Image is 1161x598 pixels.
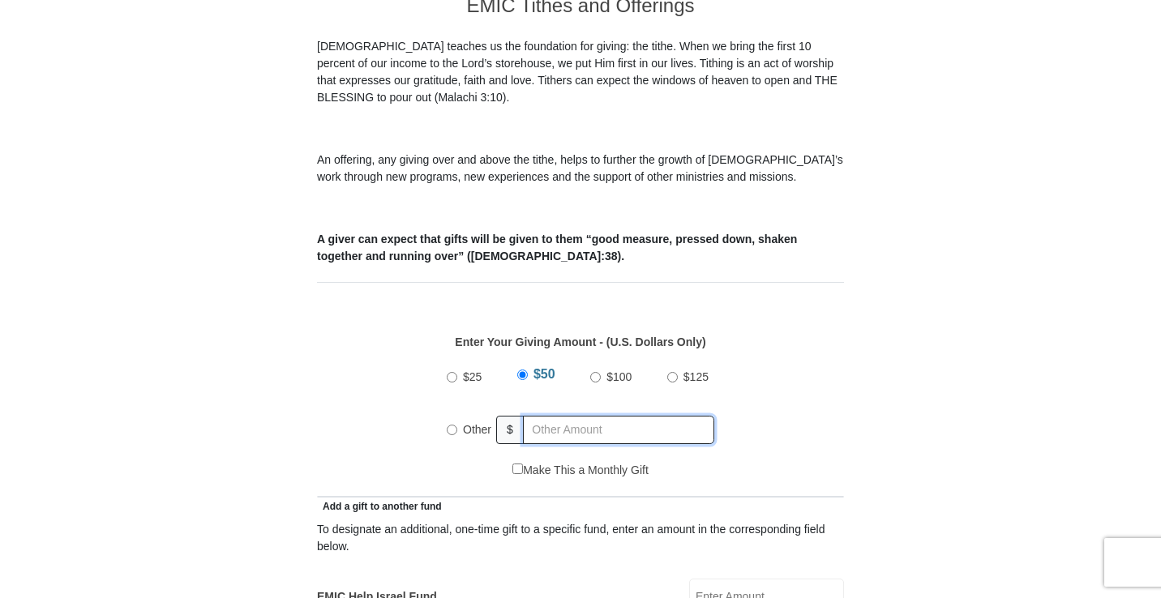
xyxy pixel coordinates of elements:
[455,335,705,348] strong: Enter Your Giving Amount - (U.S. Dollars Only)
[533,367,555,381] span: $50
[523,416,714,444] input: Other Amount
[463,423,491,436] span: Other
[317,501,442,512] span: Add a gift to another fund
[512,463,523,474] input: Make This a Monthly Gift
[496,416,524,444] span: $
[606,370,632,383] span: $100
[317,152,844,186] p: An offering, any giving over and above the tithe, helps to further the growth of [DEMOGRAPHIC_DAT...
[512,462,649,479] label: Make This a Monthly Gift
[317,521,844,555] div: To designate an additional, one-time gift to a specific fund, enter an amount in the correspondin...
[683,370,709,383] span: $125
[463,370,482,383] span: $25
[317,233,797,263] b: A giver can expect that gifts will be given to them “good measure, pressed down, shaken together ...
[317,38,844,106] p: [DEMOGRAPHIC_DATA] teaches us the foundation for giving: the tithe. When we bring the first 10 pe...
